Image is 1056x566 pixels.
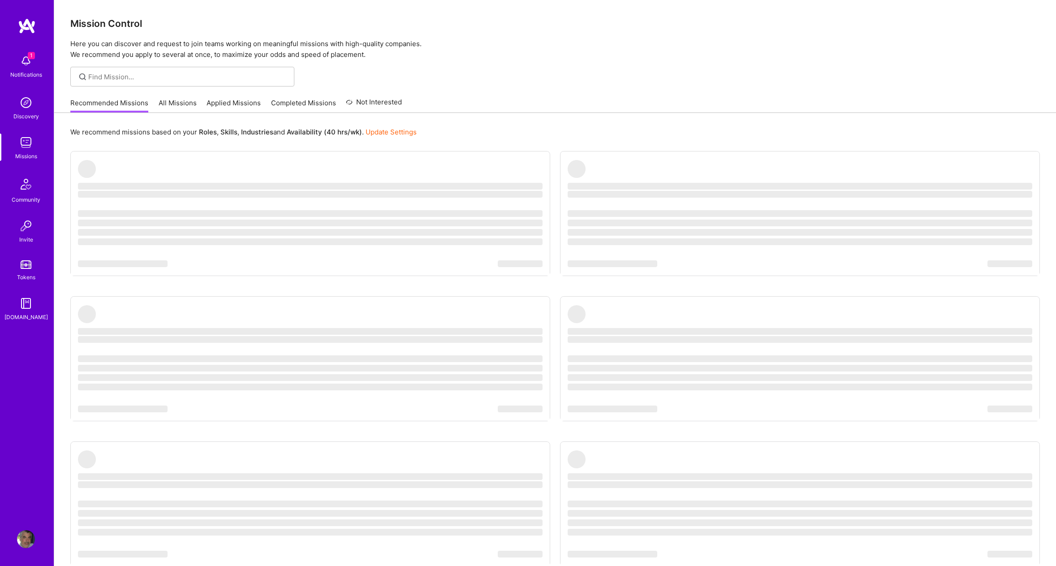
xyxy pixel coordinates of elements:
div: Missions [15,151,37,161]
img: logo [18,18,36,34]
b: Availability (40 hrs/wk) [287,128,362,136]
i: icon SearchGrey [78,72,88,82]
b: Roles [199,128,217,136]
div: Invite [19,235,33,244]
h3: Mission Control [70,18,1040,29]
p: We recommend missions based on your , , and . [70,127,417,137]
a: Update Settings [366,128,417,136]
div: Notifications [10,70,42,79]
a: User Avatar [15,530,37,548]
img: teamwork [17,134,35,151]
input: Find Mission... [88,72,288,82]
img: tokens [21,260,31,269]
div: Discovery [13,112,39,121]
a: All Missions [159,98,197,113]
img: Community [15,173,37,195]
img: Invite [17,217,35,235]
a: Not Interested [346,97,402,113]
span: 1 [28,52,35,59]
div: Community [12,195,40,204]
p: Here you can discover and request to join teams working on meaningful missions with high-quality ... [70,39,1040,60]
a: Applied Missions [207,98,261,113]
img: discovery [17,94,35,112]
img: bell [17,52,35,70]
b: Skills [220,128,237,136]
a: Recommended Missions [70,98,148,113]
img: guide book [17,294,35,312]
div: Tokens [17,272,35,282]
b: Industries [241,128,273,136]
a: Completed Missions [271,98,336,113]
div: [DOMAIN_NAME] [4,312,48,322]
img: User Avatar [17,530,35,548]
